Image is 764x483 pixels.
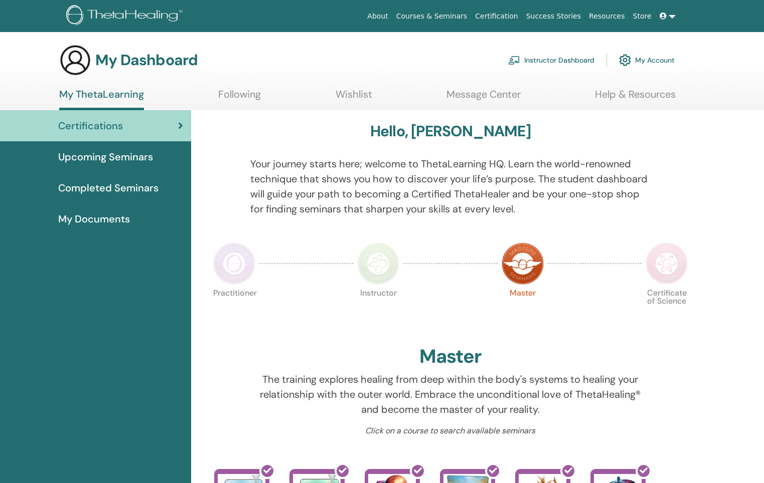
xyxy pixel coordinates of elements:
[595,88,676,108] a: Help & Resources
[446,88,521,108] a: Message Center
[357,243,399,285] img: Instructor
[250,372,650,417] p: The training explores healing from deep within the body's systems to healing your relationship wi...
[66,5,186,28] img: logo.png
[629,7,656,26] a: Store
[522,7,585,26] a: Success Stories
[619,49,675,71] a: My Account
[471,7,522,26] a: Certification
[357,289,399,331] p: Instructor
[419,345,482,368] h2: Master
[336,88,372,108] a: Wishlist
[218,88,261,108] a: Following
[213,289,255,331] p: Practitioner
[250,156,650,216] p: Your journey starts here; welcome to ThetaLearning HQ. Learn the world-renowned technique that sh...
[370,122,531,140] h3: Hello, [PERSON_NAME]
[363,7,392,26] a: About
[619,52,631,69] img: cog.svg
[502,289,544,331] p: Master
[95,51,198,69] h3: My Dashboard
[646,289,688,331] p: Certificate of Science
[646,243,688,285] img: Certificate of Science
[58,180,159,195] span: Completed Seminars
[58,118,123,133] span: Certifications
[213,243,255,285] img: Practitioner
[59,88,144,110] a: My ThetaLearning
[508,49,594,71] a: Instructor Dashboard
[502,243,544,285] img: Master
[58,149,153,164] span: Upcoming Seminars
[250,425,650,437] p: Click on a course to search available seminars
[508,56,520,65] img: chalkboard-teacher.svg
[59,44,91,76] img: generic-user-icon.jpg
[58,211,130,226] span: My Documents
[392,7,472,26] a: Courses & Seminars
[585,7,629,26] a: Resources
